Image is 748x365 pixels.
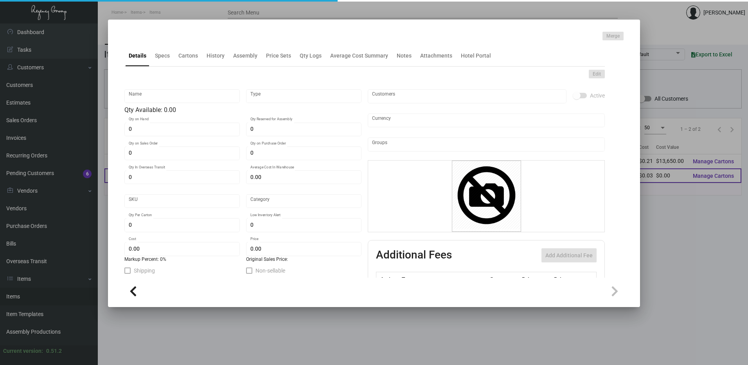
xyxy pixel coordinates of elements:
div: Attachments [420,52,452,60]
th: Price [520,272,552,286]
span: Edit [593,71,601,78]
th: Price type [552,272,587,286]
input: Add new.. [372,141,601,148]
div: Cartons [178,52,198,60]
div: Notes [397,52,412,60]
div: Qty Logs [300,52,322,60]
div: 0.51.2 [46,347,62,355]
button: Merge [602,32,624,40]
div: Specs [155,52,170,60]
div: Average Cost Summary [330,52,388,60]
input: Add new.. [372,93,563,99]
span: Active [590,91,605,100]
div: Details [129,52,146,60]
div: Qty Available: 0.00 [124,105,361,115]
span: Shipping [134,266,155,275]
button: Add Additional Fee [541,248,597,262]
h2: Additional Fees [376,248,452,262]
div: History [207,52,225,60]
div: Hotel Portal [461,52,491,60]
span: Merge [606,33,620,40]
div: Current version: [3,347,43,355]
div: Price Sets [266,52,291,60]
span: Non-sellable [255,266,285,275]
th: Cost [487,272,520,286]
div: Assembly [233,52,257,60]
th: Type [400,272,487,286]
button: Edit [589,70,605,78]
span: Add Additional Fee [545,252,593,258]
th: Active [376,272,400,286]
